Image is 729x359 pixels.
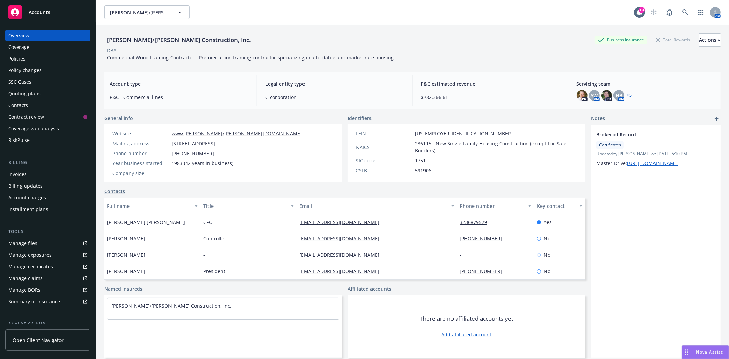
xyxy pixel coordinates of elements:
[421,94,560,101] span: $282,366.61
[591,115,605,123] span: Notes
[112,150,169,157] div: Phone number
[682,345,729,359] button: Nova Assist
[203,268,225,275] span: President
[299,252,385,258] a: [EMAIL_ADDRESS][DOMAIN_NAME]
[5,53,90,64] a: Policies
[107,202,190,210] div: Full name
[5,228,90,235] div: Tools
[265,80,404,88] span: Legal entity type
[112,170,169,177] div: Company size
[5,321,90,328] div: Analytics hub
[104,115,133,122] span: General info
[415,157,426,164] span: 1751
[415,130,513,137] span: [US_EMPLOYER_IDENTIFICATION_NUMBER]
[356,157,412,164] div: SIC code
[112,140,169,147] div: Mailing address
[112,130,169,137] div: Website
[8,296,60,307] div: Summary of insurance
[356,167,412,174] div: CSLB
[104,188,125,195] a: Contacts
[172,170,173,177] span: -
[5,42,90,53] a: Coverage
[5,192,90,203] a: Account charges
[460,219,493,225] a: 3236879579
[460,252,467,258] a: -
[5,77,90,88] a: SSC Cases
[8,273,43,284] div: Manage claims
[110,9,169,16] span: [PERSON_NAME]/[PERSON_NAME] Construction, Inc.
[172,150,214,157] span: [PHONE_NUMBER]
[8,123,59,134] div: Coverage gap analysis
[5,30,90,41] a: Overview
[699,33,721,47] button: Actions
[107,251,145,258] span: [PERSON_NAME]
[172,160,233,167] span: 1983 (42 years in business)
[107,235,145,242] span: [PERSON_NAME]
[13,336,64,344] span: Open Client Navigator
[8,135,30,146] div: RiskPulse
[104,285,143,292] a: Named insureds
[172,130,302,137] a: www.[PERSON_NAME]/[PERSON_NAME][DOMAIN_NAME]
[8,88,41,99] div: Quoting plans
[107,218,185,226] span: [PERSON_NAME] [PERSON_NAME]
[5,181,90,191] a: Billing updates
[5,159,90,166] div: Billing
[5,111,90,122] a: Contract review
[5,88,90,99] a: Quoting plans
[104,36,254,44] div: [PERSON_NAME]/[PERSON_NAME] Construction, Inc.
[5,123,90,134] a: Coverage gap analysis
[8,53,25,64] div: Policies
[299,202,447,210] div: Email
[110,94,248,101] span: P&C - Commercial lines
[627,93,632,97] a: +5
[596,160,715,167] p: Master Drive:
[544,218,552,226] span: Yes
[534,198,585,214] button: Key contact
[203,218,213,226] span: CFO
[544,251,550,258] span: No
[8,30,29,41] div: Overview
[460,268,508,275] a: [PHONE_NUMBER]
[694,5,708,19] a: Switch app
[297,198,457,214] button: Email
[595,36,647,44] div: Business Insurance
[8,42,29,53] div: Coverage
[544,235,550,242] span: No
[110,80,248,88] span: Account type
[699,34,721,46] div: Actions
[599,142,621,148] span: Certificates
[663,5,676,19] a: Report a Bug
[299,268,385,275] a: [EMAIL_ADDRESS][DOMAIN_NAME]
[5,250,90,261] a: Manage exposures
[8,238,37,249] div: Manage files
[107,54,394,61] span: Commercial Wood Framing Contractor - Premier union framing contractor specializing in affordable ...
[8,181,43,191] div: Billing updates
[457,198,534,214] button: Phone number
[544,268,550,275] span: No
[356,144,412,151] div: NAICS
[8,192,46,203] div: Account charges
[537,202,575,210] div: Key contact
[265,94,404,101] span: C-corporation
[5,3,90,22] a: Accounts
[653,36,693,44] div: Total Rewards
[678,5,692,19] a: Search
[415,167,431,174] span: 591906
[421,80,560,88] span: P&C estimated revenue
[591,125,721,172] div: Broker of RecordCertificatesUpdatedby [PERSON_NAME] on [DATE] 5:10 PMMaster Drive:[URL][DOMAIN_NAME]
[112,160,169,167] div: Year business started
[107,268,145,275] span: [PERSON_NAME]
[616,92,622,99] span: HB
[8,250,52,261] div: Manage exposures
[596,151,715,157] span: Updated by [PERSON_NAME] on [DATE] 5:10 PM
[5,135,90,146] a: RiskPulse
[627,160,679,167] a: [URL][DOMAIN_NAME]
[5,169,90,180] a: Invoices
[299,235,385,242] a: [EMAIL_ADDRESS][DOMAIN_NAME]
[111,303,231,309] a: [PERSON_NAME]/[PERSON_NAME] Construction, Inc.
[29,10,50,15] span: Accounts
[104,5,190,19] button: [PERSON_NAME]/[PERSON_NAME] Construction, Inc.
[713,115,721,123] a: add
[5,65,90,76] a: Policy changes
